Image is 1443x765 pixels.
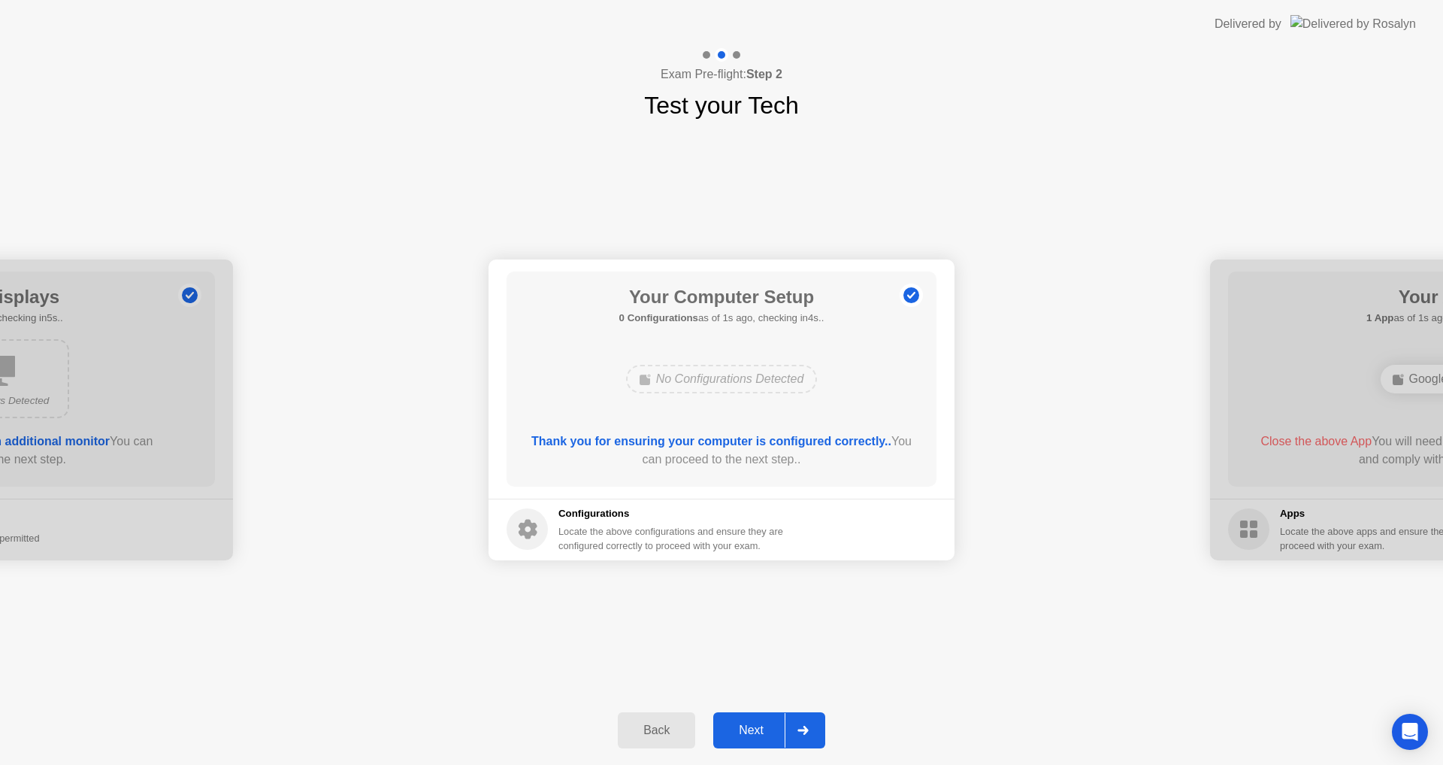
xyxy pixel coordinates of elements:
div: Back [622,724,691,737]
h1: Your Computer Setup [619,284,824,311]
h5: Configurations [558,506,786,521]
b: Step 2 [746,68,782,80]
b: 0 Configurations [619,312,698,323]
b: Thank you for ensuring your computer is configured correctly.. [531,435,891,448]
div: Delivered by [1215,15,1281,33]
button: Back [618,712,695,748]
h1: Test your Tech [644,87,799,123]
h5: as of 1s ago, checking in4s.. [619,311,824,326]
h4: Exam Pre-flight: [661,65,782,83]
div: No Configurations Detected [626,365,818,393]
div: Locate the above configurations and ensure they are configured correctly to proceed with your exam. [558,524,786,553]
div: Open Intercom Messenger [1392,714,1428,750]
button: Next [713,712,825,748]
img: Delivered by Rosalyn [1290,15,1416,32]
div: You can proceed to the next step.. [528,433,915,469]
div: Next [718,724,785,737]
